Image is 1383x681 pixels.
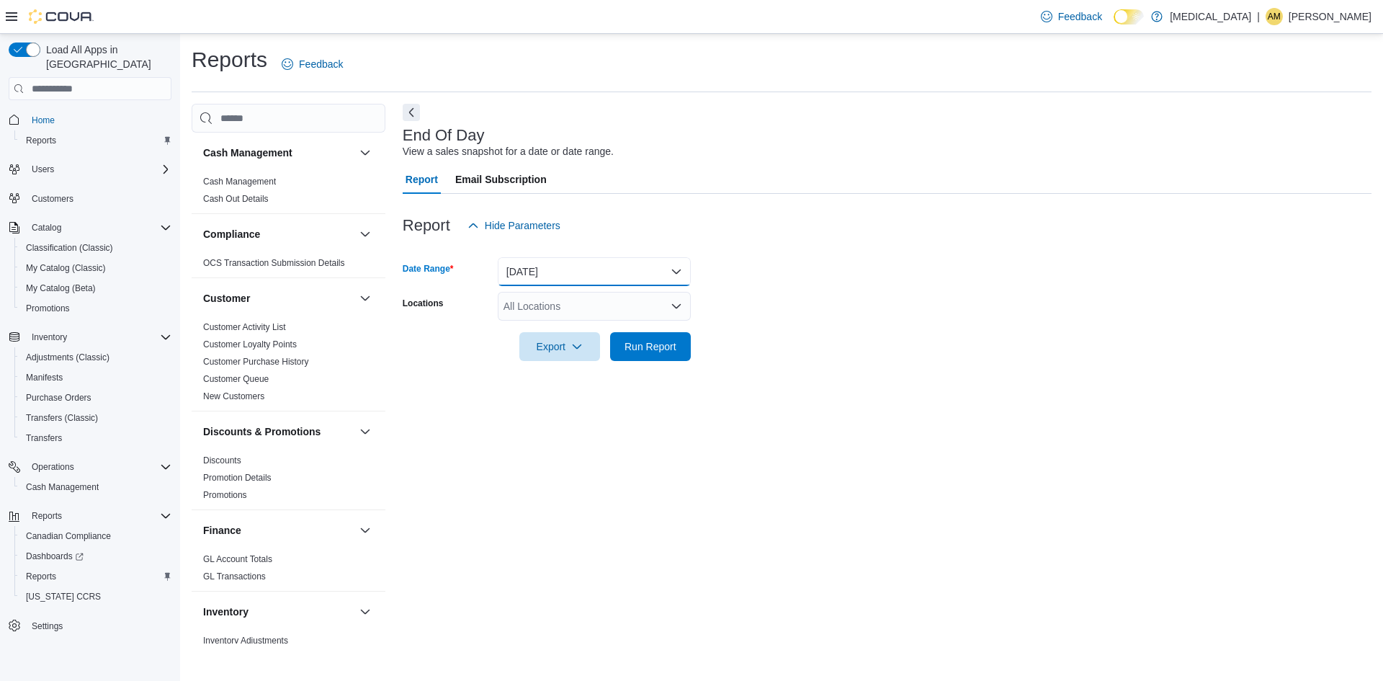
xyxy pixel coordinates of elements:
span: Promotions [26,303,70,314]
a: GL Transactions [203,571,266,582]
a: Promotions [20,300,76,317]
span: Adjustments (Classic) [26,352,109,363]
span: Transfers (Classic) [26,412,98,424]
p: [MEDICAL_DATA] [1170,8,1251,25]
span: My Catalog (Classic) [26,262,106,274]
button: Adjustments (Classic) [14,347,177,368]
span: Reports [20,132,171,149]
a: Customer Queue [203,374,269,384]
a: Customers [26,190,79,208]
span: Promotions [203,489,247,501]
button: Operations [26,458,80,476]
span: Cash Management [203,176,276,187]
span: Cash Out Details [203,193,269,205]
button: Reports [26,507,68,525]
button: Next [403,104,420,121]
span: Cash Management [26,481,99,493]
span: Transfers [26,432,62,444]
span: Feedback [1058,9,1102,24]
a: Feedback [276,50,349,79]
a: Purchase Orders [20,389,97,406]
span: Users [26,161,171,178]
span: Inventory [32,331,67,343]
a: Transfers (Classic) [20,409,104,427]
div: Customer [192,319,385,411]
nav: Complex example [9,103,171,674]
button: Inventory [357,603,374,620]
button: Cash Management [203,146,354,160]
button: Discounts & Promotions [203,424,354,439]
span: My Catalog (Beta) [26,282,96,294]
button: Users [26,161,60,178]
button: Settings [3,615,177,636]
label: Locations [403,298,444,309]
span: Canadian Compliance [20,528,171,545]
span: Operations [32,461,74,473]
a: Reports [20,568,62,585]
h3: Cash Management [203,146,292,160]
span: Home [26,110,171,128]
button: Transfers [14,428,177,448]
div: Discounts & Promotions [192,452,385,509]
a: Customer Purchase History [203,357,309,367]
span: Customers [26,190,171,208]
span: Manifests [26,372,63,383]
button: Discounts & Promotions [357,423,374,440]
button: Inventory [203,605,354,619]
span: Hide Parameters [485,218,560,233]
span: Report [406,165,438,194]
a: Adjustments (Classic) [20,349,115,366]
span: Transfers [20,429,171,447]
span: Reports [26,135,56,146]
button: Compliance [357,226,374,243]
button: Catalog [3,218,177,238]
img: Cova [29,9,94,24]
span: Dark Mode [1114,25,1114,25]
button: Manifests [14,368,177,388]
div: View a sales snapshot for a date or date range. [403,144,614,159]
a: Promotions [203,490,247,500]
span: Classification (Classic) [20,239,171,257]
button: Users [3,159,177,179]
button: Open list of options [671,301,682,312]
button: Promotions [14,298,177,319]
a: GL Account Totals [203,554,272,564]
span: My Catalog (Classic) [20,259,171,277]
span: Customer Loyalty Points [203,339,297,350]
a: Customer Activity List [203,322,286,332]
div: Compliance [192,254,385,277]
span: Home [32,115,55,126]
button: [US_STATE] CCRS [14,587,177,607]
span: Reports [20,568,171,585]
button: My Catalog (Beta) [14,278,177,298]
div: Cash Management [192,173,385,213]
a: Classification (Classic) [20,239,119,257]
button: Classification (Classic) [14,238,177,258]
span: Users [32,164,54,175]
span: Customer Queue [203,373,269,385]
span: GL Transactions [203,571,266,582]
span: Discounts [203,455,241,466]
label: Date Range [403,263,454,275]
span: Load All Apps in [GEOGRAPHIC_DATA] [40,43,171,71]
a: Transfers [20,429,68,447]
span: Catalog [32,222,61,233]
span: Inventory Adjustments [203,635,288,646]
span: Operations [26,458,171,476]
a: Canadian Compliance [20,528,117,545]
button: My Catalog (Classic) [14,258,177,278]
h3: Finance [203,523,241,538]
span: Transfers (Classic) [20,409,171,427]
button: Reports [3,506,177,526]
span: Reports [32,510,62,522]
a: Dashboards [20,548,89,565]
h3: Discounts & Promotions [203,424,321,439]
span: Promotion Details [203,472,272,484]
button: Operations [3,457,177,477]
span: Catalog [26,219,171,236]
h3: Report [403,217,450,234]
span: Purchase Orders [26,392,91,404]
button: Inventory [26,329,73,346]
p: [PERSON_NAME] [1289,8,1371,25]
